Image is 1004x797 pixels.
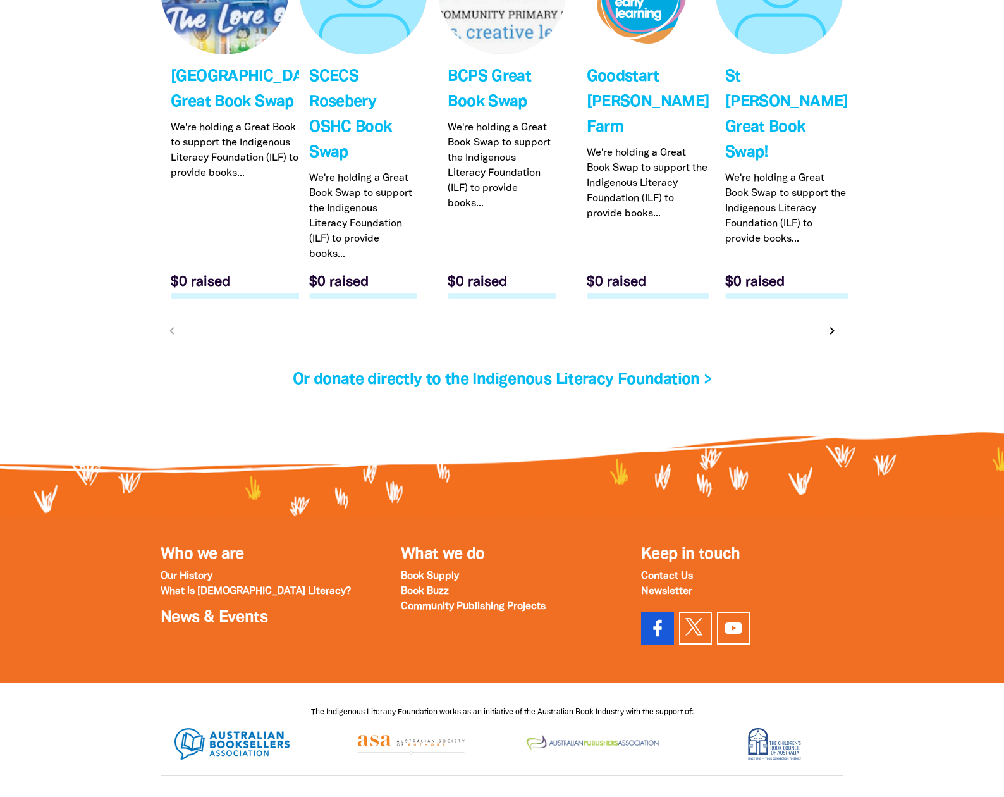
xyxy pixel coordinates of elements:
[641,572,693,581] a: Contact Us
[679,612,712,645] a: Find us on Twitter
[641,547,740,562] span: Keep in touch
[401,572,459,581] a: Book Supply
[401,547,485,562] a: What we do
[401,587,449,596] a: Book Buzz
[641,612,674,645] a: Visit our facebook page
[401,602,546,611] a: Community Publishing Projects
[641,587,692,596] a: Newsletter
[311,708,694,715] span: The Indigenous Literacy Foundation works as an initiative of the Australian Book Industry with th...
[161,547,244,562] a: Who we are
[824,323,840,338] i: chevron_right
[161,572,212,581] a: Our History
[161,610,267,625] a: News & Events
[717,612,750,645] a: Find us on YouTube
[161,587,351,596] a: What is [DEMOGRAPHIC_DATA] Literacy?
[823,322,841,340] button: Next page
[293,373,712,387] a: Or donate directly to the Indigenous Literacy Foundation >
